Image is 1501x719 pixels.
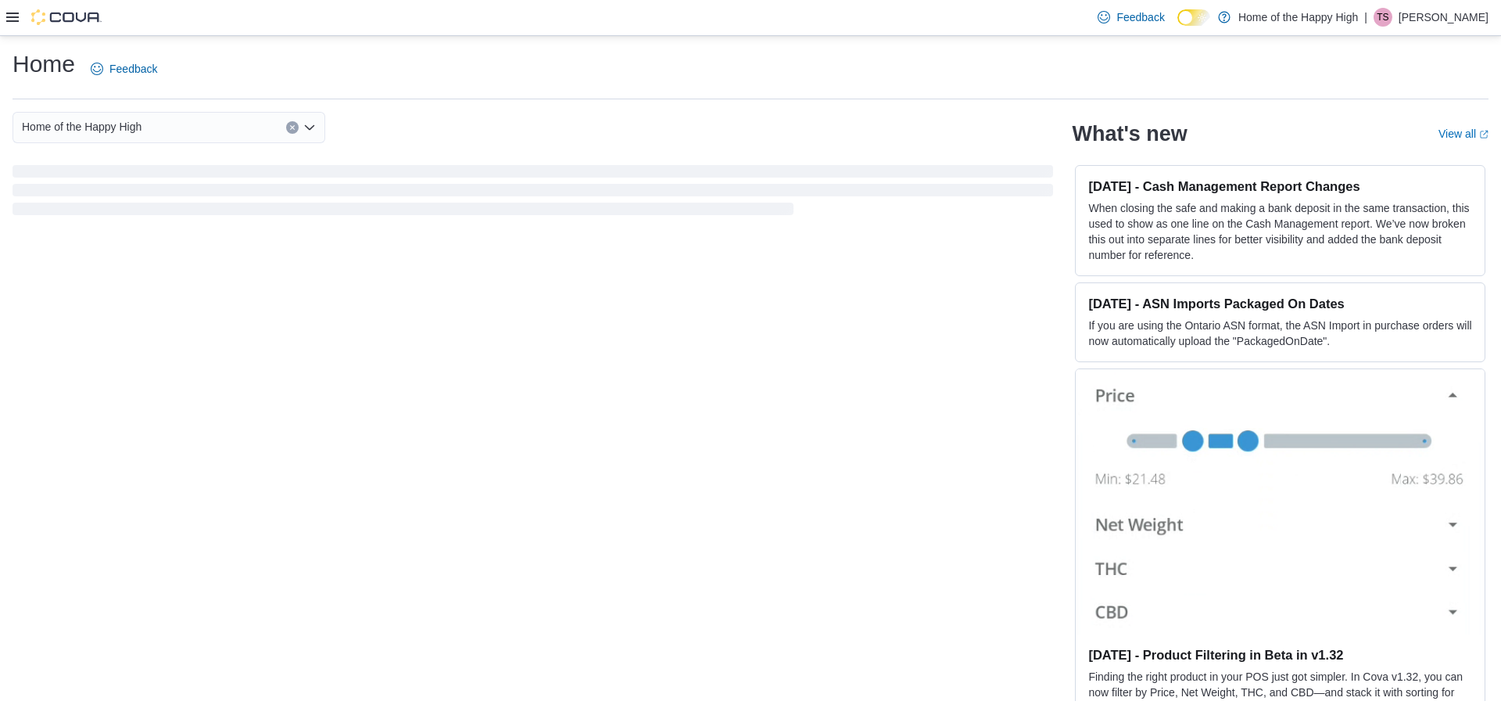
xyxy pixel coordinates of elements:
a: Feedback [1091,2,1170,33]
p: When closing the safe and making a bank deposit in the same transaction, this used to show as one... [1088,200,1472,263]
button: Clear input [286,121,299,134]
span: TS [1377,8,1388,27]
h2: What's new [1072,121,1187,146]
a: Feedback [84,53,163,84]
h3: [DATE] - Cash Management Report Changes [1088,178,1472,194]
span: Feedback [1116,9,1164,25]
p: Home of the Happy High [1238,8,1358,27]
h3: [DATE] - ASN Imports Packaged On Dates [1088,296,1472,311]
p: If you are using the Ontario ASN format, the ASN Import in purchase orders will now automatically... [1088,318,1472,349]
span: Feedback [109,61,157,77]
p: [PERSON_NAME] [1399,8,1488,27]
svg: External link [1479,130,1488,139]
span: Loading [13,168,1053,218]
div: Tynica Schmode [1374,8,1392,27]
h3: [DATE] - Product Filtering in Beta in v1.32 [1088,647,1472,663]
img: Cova [31,9,102,25]
a: View allExternal link [1438,128,1488,140]
input: Dark Mode [1177,9,1210,26]
h1: Home [13,49,75,80]
p: | [1364,8,1367,27]
button: Open list of options [303,121,316,134]
span: Home of the Happy High [22,117,142,136]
